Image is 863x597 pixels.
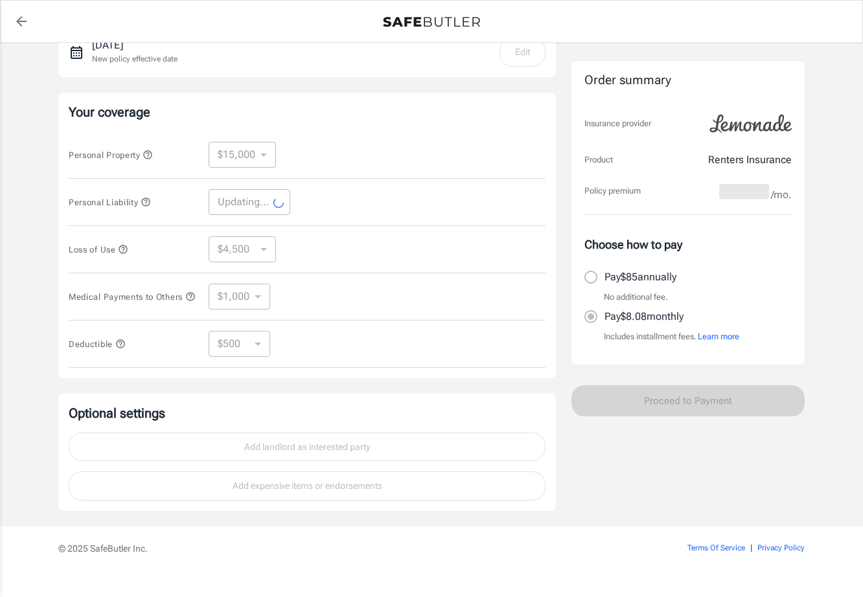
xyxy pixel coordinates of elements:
button: Loss of Use [69,242,128,257]
p: Renters Insurance [708,152,792,168]
button: Personal Property [69,147,153,163]
span: Deductible [69,339,126,349]
span: Personal Property [69,150,153,160]
span: | [750,543,752,552]
span: /mo. [771,186,792,204]
button: Personal Liability [69,194,151,210]
p: © 2025 SafeButler Inc. [58,542,614,555]
p: Pay $8.08 monthly [604,309,684,324]
svg: New policy start date [69,45,84,60]
p: Your coverage [69,103,546,121]
span: Medical Payments to Others [69,292,196,302]
p: Choose how to pay [584,236,792,253]
p: Product [584,153,613,166]
p: [DATE] [92,38,178,53]
button: Medical Payments to Others [69,289,196,304]
button: Deductible [69,336,126,352]
p: No additional fee. [604,291,668,304]
img: Lemonade [702,106,800,142]
p: Insurance provider [584,117,651,130]
p: Optional settings [69,404,546,422]
a: Terms Of Service [687,543,745,552]
p: Pay $85 annually [604,269,676,285]
span: Personal Liability [69,197,151,207]
p: New policy effective date [92,53,178,65]
button: Learn more [698,330,739,343]
img: Back to quotes [383,17,480,27]
a: Privacy Policy [757,543,805,552]
div: Order summary [584,71,792,90]
p: Includes installment fees. [604,330,739,343]
span: Loss of Use [69,245,128,254]
p: Policy premium [584,185,641,197]
a: back to quotes [8,8,34,34]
